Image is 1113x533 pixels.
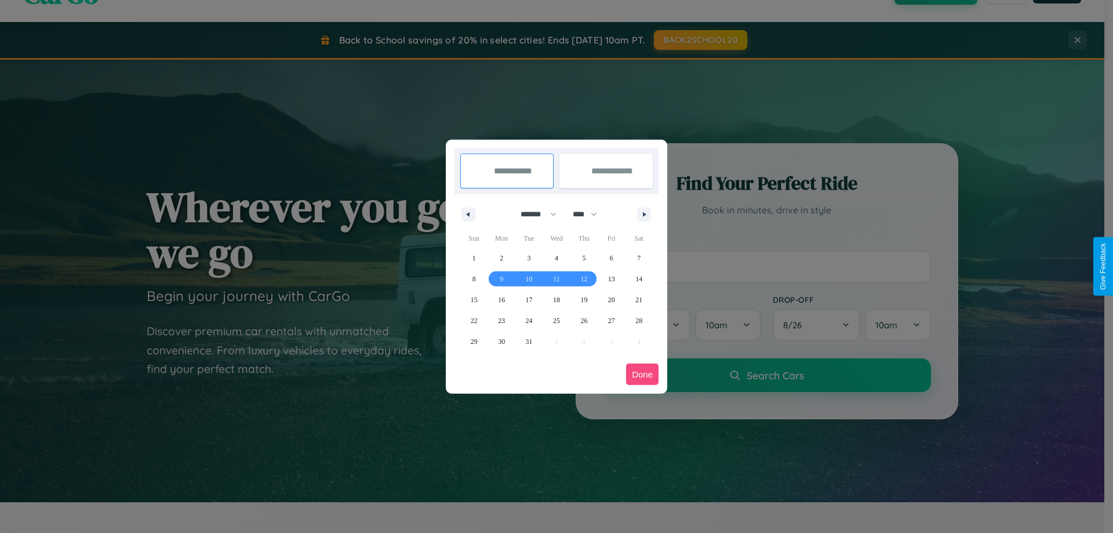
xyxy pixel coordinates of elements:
[625,310,653,331] button: 28
[526,269,533,289] span: 10
[526,331,533,352] span: 31
[488,331,515,352] button: 30
[625,289,653,310] button: 21
[498,331,505,352] span: 30
[570,289,598,310] button: 19
[515,248,543,269] button: 3
[460,229,488,248] span: Sun
[582,248,585,269] span: 5
[598,248,625,269] button: 6
[515,289,543,310] button: 17
[498,289,505,310] span: 16
[570,229,598,248] span: Thu
[635,269,642,289] span: 14
[543,229,570,248] span: Wed
[598,289,625,310] button: 20
[488,229,515,248] span: Mon
[543,248,570,269] button: 4
[553,269,560,289] span: 11
[543,289,570,310] button: 18
[500,248,503,269] span: 2
[526,310,533,331] span: 24
[625,269,653,289] button: 14
[515,331,543,352] button: 31
[635,310,642,331] span: 28
[608,269,615,289] span: 13
[515,310,543,331] button: 24
[500,269,503,289] span: 9
[580,269,587,289] span: 12
[598,269,625,289] button: 13
[610,248,613,269] span: 6
[598,229,625,248] span: Fri
[528,248,531,269] span: 3
[555,248,558,269] span: 4
[625,229,653,248] span: Sat
[471,289,478,310] span: 15
[570,269,598,289] button: 12
[488,289,515,310] button: 16
[625,248,653,269] button: 7
[1099,243,1107,290] div: Give Feedback
[580,310,587,331] span: 26
[488,248,515,269] button: 2
[543,310,570,331] button: 25
[471,331,478,352] span: 29
[543,269,570,289] button: 11
[460,269,488,289] button: 8
[598,310,625,331] button: 27
[570,310,598,331] button: 26
[637,248,641,269] span: 7
[498,310,505,331] span: 23
[635,289,642,310] span: 21
[608,289,615,310] span: 20
[553,289,560,310] span: 18
[570,248,598,269] button: 5
[608,310,615,331] span: 27
[626,364,659,385] button: Done
[460,248,488,269] button: 1
[471,310,478,331] span: 22
[515,229,543,248] span: Tue
[526,289,533,310] span: 17
[488,269,515,289] button: 9
[580,289,587,310] span: 19
[553,310,560,331] span: 25
[460,310,488,331] button: 22
[472,269,476,289] span: 8
[460,289,488,310] button: 15
[488,310,515,331] button: 23
[460,331,488,352] button: 29
[515,269,543,289] button: 10
[472,248,476,269] span: 1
